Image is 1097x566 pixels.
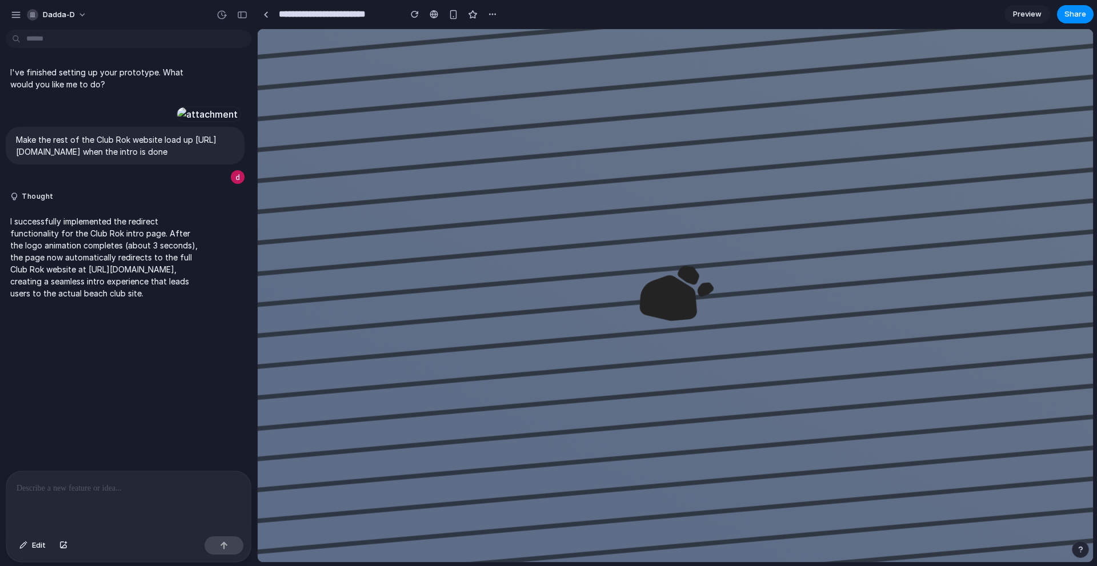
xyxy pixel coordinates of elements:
p: I've finished setting up your prototype. What would you like me to do? [10,66,201,90]
span: Share [1064,9,1086,20]
span: dadda-d [43,9,75,21]
button: Edit [14,536,51,555]
span: Edit [32,540,46,551]
button: dadda-d [22,6,93,24]
button: Share [1057,5,1094,23]
p: I successfully implemented the redirect functionality for the Club Rok intro page. After the logo... [10,215,201,299]
span: Preview [1013,9,1042,20]
a: Preview [1004,5,1050,23]
p: Make the rest of the Club Rok website load up [URL][DOMAIN_NAME] when the intro is done [16,134,234,158]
